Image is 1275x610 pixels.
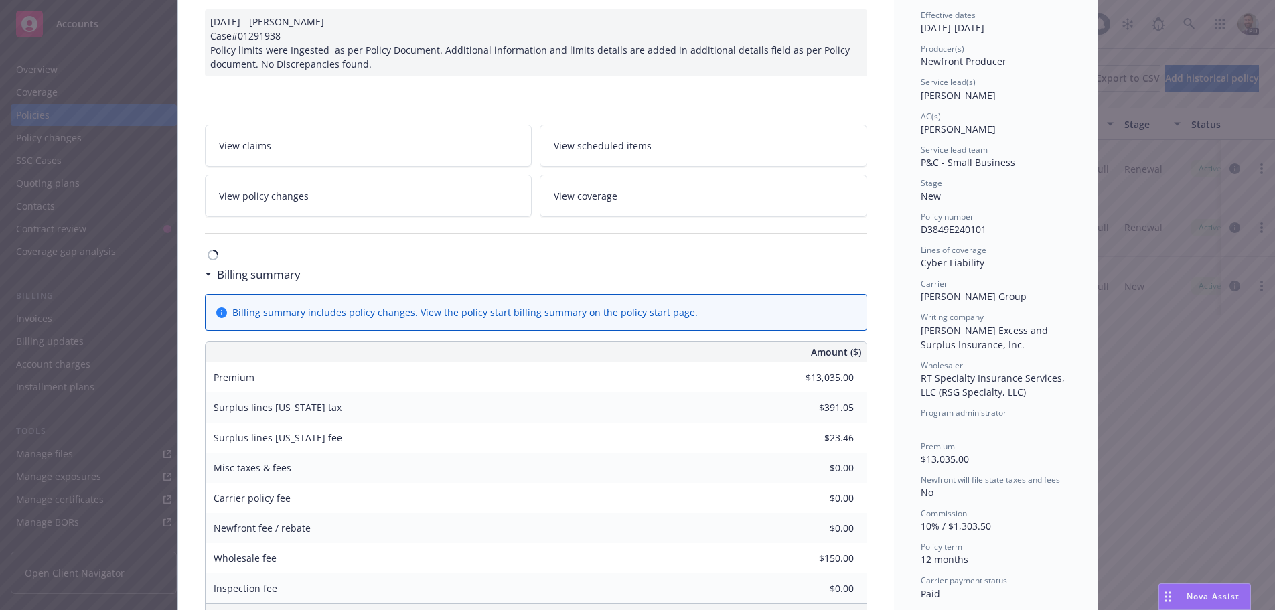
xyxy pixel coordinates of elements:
[921,156,1015,169] span: P&C - Small Business
[921,211,974,222] span: Policy number
[921,407,1006,418] span: Program administrator
[554,139,652,153] span: View scheduled items
[540,175,867,217] a: View coverage
[775,548,862,568] input: 0.00
[775,579,862,599] input: 0.00
[921,324,1051,351] span: [PERSON_NAME] Excess and Surplus Insurance, Inc.
[540,125,867,167] a: View scheduled items
[775,398,862,418] input: 0.00
[921,508,967,519] span: Commission
[921,520,991,532] span: 10% / $1,303.50
[775,518,862,538] input: 0.00
[214,431,342,444] span: Surplus lines [US_STATE] fee
[921,9,1071,35] div: [DATE] - [DATE]
[775,488,862,508] input: 0.00
[921,55,1006,68] span: Newfront Producer
[1187,591,1240,602] span: Nova Assist
[205,175,532,217] a: View policy changes
[921,43,964,54] span: Producer(s)
[921,244,986,256] span: Lines of coverage
[921,144,988,155] span: Service lead team
[775,368,862,388] input: 0.00
[205,125,532,167] a: View claims
[214,461,291,474] span: Misc taxes & fees
[1159,584,1176,609] div: Drag to move
[921,441,955,452] span: Premium
[921,474,1060,485] span: Newfront will file state taxes and fees
[921,123,996,135] span: [PERSON_NAME]
[921,541,962,552] span: Policy term
[214,371,254,384] span: Premium
[205,9,867,76] div: [DATE] - [PERSON_NAME] Case#01291938 Policy limits were Ingested as per Policy Document. Addition...
[921,372,1067,398] span: RT Specialty Insurance Services, LLC (RSG Specialty, LLC)
[921,419,924,432] span: -
[921,110,941,122] span: AC(s)
[921,256,984,269] span: Cyber Liability
[775,458,862,478] input: 0.00
[921,76,976,88] span: Service lead(s)
[219,139,271,153] span: View claims
[921,223,986,236] span: D3849E240101
[921,9,976,21] span: Effective dates
[921,290,1027,303] span: [PERSON_NAME] Group
[921,553,968,566] span: 12 months
[621,306,695,319] a: policy start page
[205,266,301,283] div: Billing summary
[921,278,948,289] span: Carrier
[1158,583,1251,610] button: Nova Assist
[921,89,996,102] span: [PERSON_NAME]
[921,575,1007,586] span: Carrier payment status
[554,189,617,203] span: View coverage
[775,428,862,448] input: 0.00
[217,266,301,283] h3: Billing summary
[921,311,984,323] span: Writing company
[214,522,311,534] span: Newfront fee / rebate
[232,305,698,319] div: Billing summary includes policy changes. View the policy start billing summary on the .
[214,582,277,595] span: Inspection fee
[219,189,309,203] span: View policy changes
[921,453,969,465] span: $13,035.00
[921,486,933,499] span: No
[214,491,291,504] span: Carrier policy fee
[214,552,277,564] span: Wholesale fee
[811,345,861,359] span: Amount ($)
[921,587,940,600] span: Paid
[214,401,342,414] span: Surplus lines [US_STATE] tax
[921,189,941,202] span: New
[921,177,942,189] span: Stage
[921,360,963,371] span: Wholesaler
